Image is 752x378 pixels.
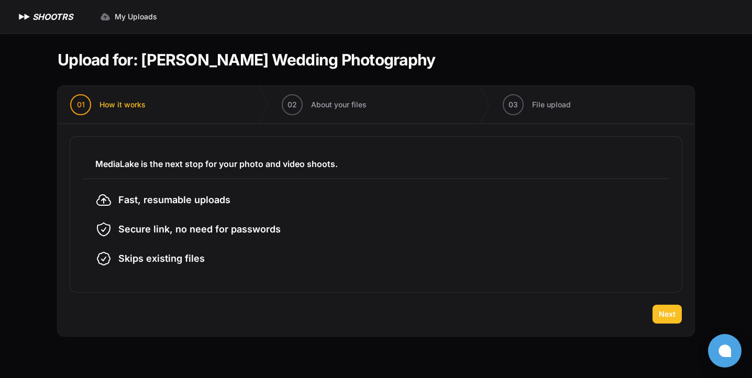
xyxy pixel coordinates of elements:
span: Next [659,309,676,319]
span: Secure link, no need for passwords [118,222,281,237]
a: SHOOTRS SHOOTRS [17,10,73,23]
span: My Uploads [115,12,157,22]
h1: Upload for: [PERSON_NAME] Wedding Photography [58,50,435,69]
img: SHOOTRS [17,10,32,23]
button: 02 About your files [269,86,379,124]
button: 01 How it works [58,86,158,124]
span: Fast, resumable uploads [118,193,230,207]
a: My Uploads [94,7,163,26]
span: How it works [99,99,146,110]
h1: SHOOTRS [32,10,73,23]
span: About your files [311,99,367,110]
span: Skips existing files [118,251,205,266]
span: File upload [532,99,571,110]
span: 01 [77,99,85,110]
button: Open chat window [708,334,742,368]
button: 03 File upload [490,86,583,124]
h3: MediaLake is the next stop for your photo and video shoots. [95,158,657,170]
span: 02 [287,99,297,110]
span: 03 [508,99,518,110]
button: Next [653,305,682,324]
